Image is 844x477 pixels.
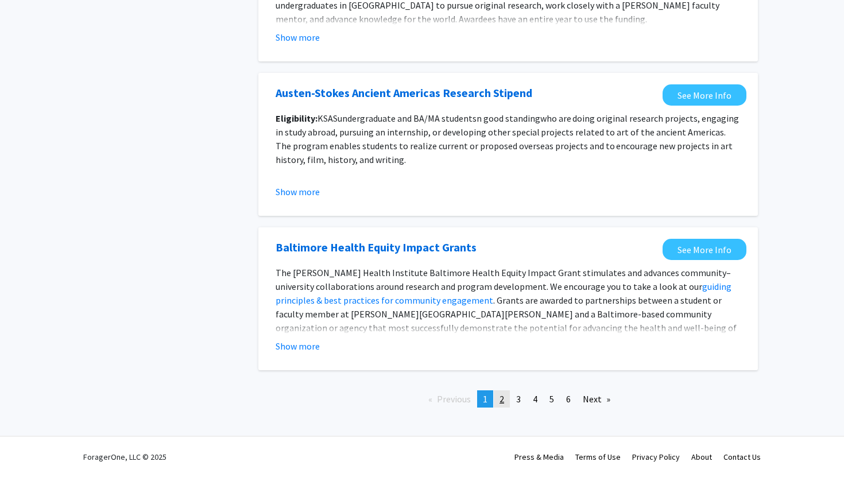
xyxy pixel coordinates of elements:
[632,452,680,462] a: Privacy Policy
[549,393,554,405] span: 5
[276,267,731,292] span: The [PERSON_NAME] Health Institute Baltimore Health Equity Impact Grant stimulates and advances c...
[483,393,487,405] span: 1
[516,393,521,405] span: 3
[276,111,741,166] p: KSAS n good standing
[276,30,320,44] button: Show more
[276,185,320,199] button: Show more
[338,113,477,124] span: undergraduate and BA/MA students
[83,437,167,477] div: ForagerOne, LLC © 2025
[276,294,737,347] span: . Grants are awarded to partnerships between a student or faculty member at [PERSON_NAME][GEOGRAP...
[276,84,532,102] a: Opens in a new tab
[276,113,318,124] strong: Eligibility:
[723,452,761,462] a: Contact Us
[276,239,477,256] a: Opens in a new tab
[663,239,746,260] a: Opens in a new tab
[276,339,320,353] button: Show more
[437,393,471,405] span: Previous
[566,393,571,405] span: 6
[691,452,712,462] a: About
[533,393,537,405] span: 4
[663,84,746,106] a: Opens in a new tab
[575,452,621,462] a: Terms of Use
[514,452,564,462] a: Press & Media
[9,425,49,468] iframe: Chat
[258,390,758,408] ul: Pagination
[500,393,504,405] span: 2
[577,390,616,408] a: Next page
